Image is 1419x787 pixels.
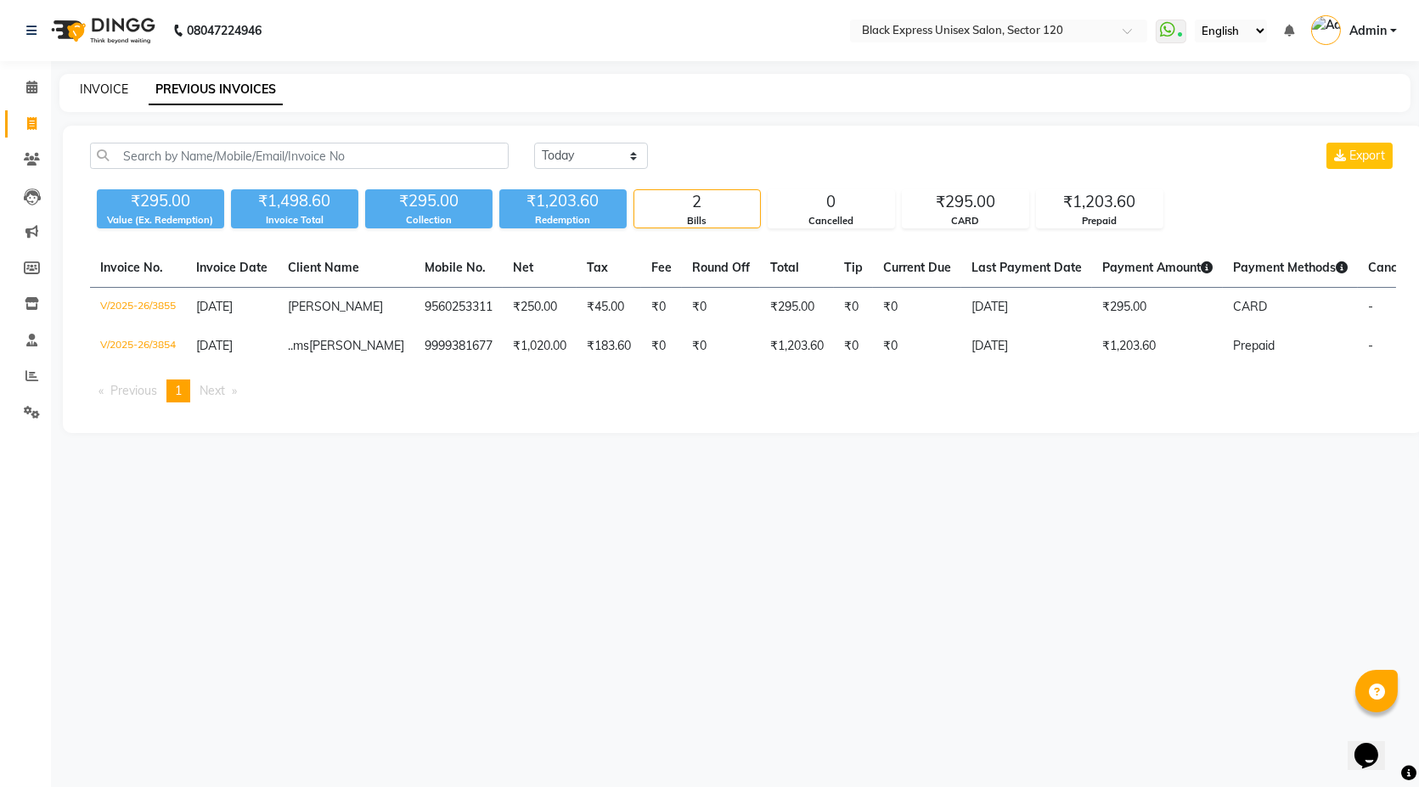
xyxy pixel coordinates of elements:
[634,214,760,228] div: Bills
[365,213,493,228] div: Collection
[1233,260,1348,275] span: Payment Methods
[651,260,672,275] span: Fee
[80,82,128,97] a: INVOICE
[903,190,1028,214] div: ₹295.00
[1037,190,1163,214] div: ₹1,203.60
[503,327,577,366] td: ₹1,020.00
[873,327,961,366] td: ₹0
[1092,288,1223,328] td: ₹295.00
[1368,338,1373,353] span: -
[231,189,358,213] div: ₹1,498.60
[97,189,224,213] div: ₹295.00
[110,383,157,398] span: Previous
[692,260,750,275] span: Round Off
[196,299,233,314] span: [DATE]
[200,383,225,398] span: Next
[1349,148,1385,163] span: Export
[414,288,503,328] td: 9560253311
[1311,15,1341,45] img: Admin
[682,288,760,328] td: ₹0
[883,260,951,275] span: Current Due
[425,260,486,275] span: Mobile No.
[844,260,863,275] span: Tip
[834,288,873,328] td: ₹0
[760,327,834,366] td: ₹1,203.60
[288,260,359,275] span: Client Name
[1368,299,1373,314] span: -
[1037,214,1163,228] div: Prepaid
[1102,260,1213,275] span: Payment Amount
[90,143,509,169] input: Search by Name/Mobile/Email/Invoice No
[503,288,577,328] td: ₹250.00
[149,75,283,105] a: PREVIOUS INVOICES
[97,213,224,228] div: Value (Ex. Redemption)
[641,288,682,328] td: ₹0
[1349,22,1387,40] span: Admin
[90,379,1396,402] nav: Pagination
[1092,327,1223,366] td: ₹1,203.60
[1233,338,1275,353] span: Prepaid
[641,327,682,366] td: ₹0
[499,213,627,228] div: Redemption
[577,288,641,328] td: ₹45.00
[288,299,383,314] span: [PERSON_NAME]
[288,338,309,353] span: ..ms
[43,7,160,54] img: logo
[873,288,961,328] td: ₹0
[196,260,267,275] span: Invoice Date
[513,260,533,275] span: Net
[309,338,404,353] span: [PERSON_NAME]
[769,190,894,214] div: 0
[587,260,608,275] span: Tax
[770,260,799,275] span: Total
[971,260,1082,275] span: Last Payment Date
[196,338,233,353] span: [DATE]
[90,288,186,328] td: V/2025-26/3855
[577,327,641,366] td: ₹183.60
[1233,299,1267,314] span: CARD
[961,327,1092,366] td: [DATE]
[769,214,894,228] div: Cancelled
[634,190,760,214] div: 2
[187,7,262,54] b: 08047224946
[1348,719,1402,770] iframe: chat widget
[903,214,1028,228] div: CARD
[100,260,163,275] span: Invoice No.
[414,327,503,366] td: 9999381677
[231,213,358,228] div: Invoice Total
[760,288,834,328] td: ₹295.00
[175,383,182,398] span: 1
[90,327,186,366] td: V/2025-26/3854
[1326,143,1393,169] button: Export
[961,288,1092,328] td: [DATE]
[834,327,873,366] td: ₹0
[365,189,493,213] div: ₹295.00
[499,189,627,213] div: ₹1,203.60
[682,327,760,366] td: ₹0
